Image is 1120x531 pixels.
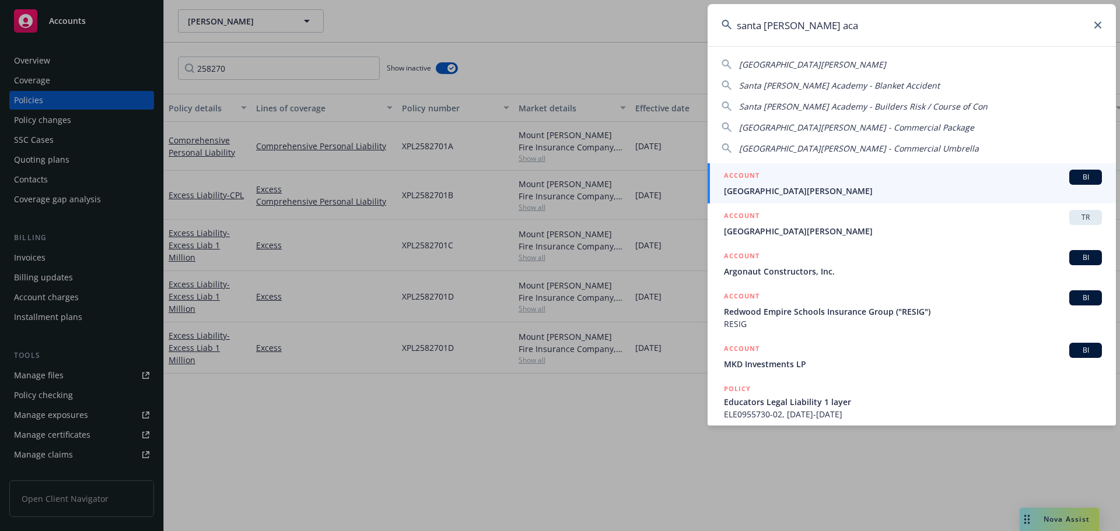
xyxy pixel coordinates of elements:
span: Santa [PERSON_NAME] Academy - Builders Risk / Course of Con [739,101,988,112]
a: ACCOUNTBIArgonaut Constructors, Inc. [708,244,1116,284]
span: BI [1074,172,1097,182]
span: Argonaut Constructors, Inc. [724,265,1102,277]
h5: ACCOUNT [724,170,759,184]
h5: ACCOUNT [724,343,759,357]
span: [GEOGRAPHIC_DATA][PERSON_NAME] [724,185,1102,197]
h5: ACCOUNT [724,290,759,304]
span: RESIG [724,318,1102,330]
span: Santa [PERSON_NAME] Academy - Blanket Accident [739,80,940,91]
span: BI [1074,293,1097,303]
span: [GEOGRAPHIC_DATA][PERSON_NAME] [739,59,886,70]
span: [GEOGRAPHIC_DATA][PERSON_NAME] - Commercial Package [739,122,974,133]
span: [GEOGRAPHIC_DATA][PERSON_NAME] [724,225,1102,237]
span: TR [1074,212,1097,223]
a: POLICYEducators Legal Liability 1 layerELE0955730-02, [DATE]-[DATE] [708,377,1116,427]
span: ELE0955730-02, [DATE]-[DATE] [724,408,1102,420]
span: BI [1074,345,1097,356]
span: Educators Legal Liability 1 layer [724,396,1102,408]
a: ACCOUNTTR[GEOGRAPHIC_DATA][PERSON_NAME] [708,203,1116,244]
h5: POLICY [724,383,751,395]
a: ACCOUNTBIMKD Investments LP [708,336,1116,377]
span: [GEOGRAPHIC_DATA][PERSON_NAME] - Commercial Umbrella [739,143,979,154]
h5: ACCOUNT [724,210,759,224]
a: ACCOUNTBI[GEOGRAPHIC_DATA][PERSON_NAME] [708,163,1116,203]
span: MKD Investments LP [724,358,1102,370]
span: BI [1074,252,1097,263]
input: Search... [708,4,1116,46]
h5: ACCOUNT [724,250,759,264]
span: Redwood Empire Schools Insurance Group ("RESIG") [724,305,1102,318]
a: ACCOUNTBIRedwood Empire Schools Insurance Group ("RESIG")RESIG [708,284,1116,336]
